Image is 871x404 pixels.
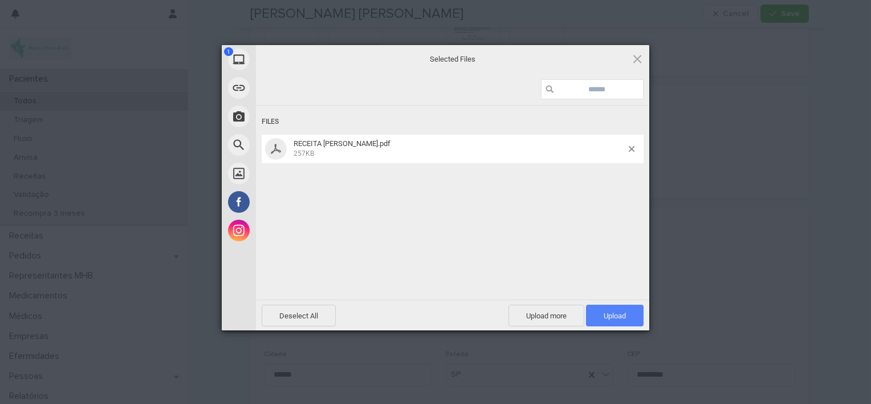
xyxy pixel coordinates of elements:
div: Instagram [222,216,359,245]
span: Upload [586,305,644,326]
span: RECEITA [PERSON_NAME].pdf [294,139,390,148]
div: Files [262,111,644,132]
div: Take Photo [222,102,359,131]
div: Facebook [222,188,359,216]
span: Upload [604,312,626,320]
div: Link (URL) [222,74,359,102]
div: Web Search [222,131,359,159]
div: Unsplash [222,159,359,188]
span: 1 [224,47,233,56]
span: Deselect All [262,305,336,326]
div: My Device [222,45,359,74]
span: 257KB [294,150,314,157]
span: Upload more [508,305,584,326]
span: Selected Files [339,54,567,64]
span: Click here or hit ESC to close picker [631,52,644,65]
span: RECEITA THIAGO RAMOS.pdf [290,139,629,158]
